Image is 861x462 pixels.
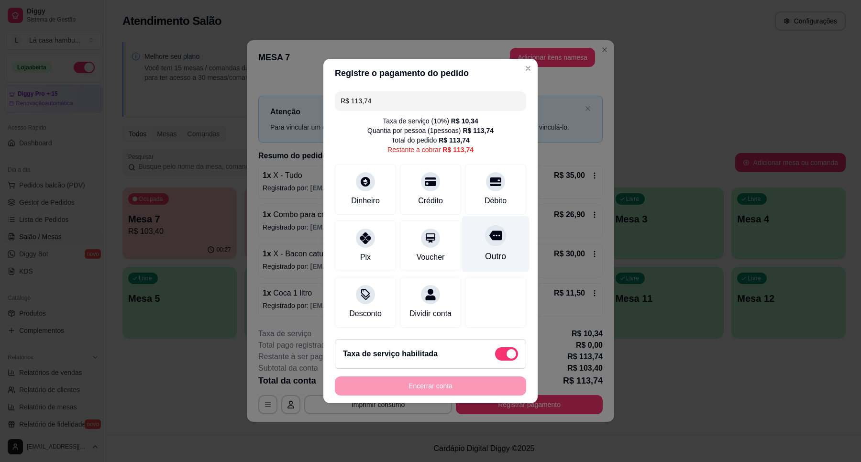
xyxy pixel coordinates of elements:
[451,116,478,126] div: R$ 10,34
[360,252,371,263] div: Pix
[351,195,380,207] div: Dinheiro
[439,135,470,145] div: R$ 113,74
[409,308,452,319] div: Dividir conta
[349,308,382,319] div: Desconto
[442,145,474,154] div: R$ 113,74
[387,145,474,154] div: Restante a cobrar
[367,126,494,135] div: Quantia por pessoa ( 1 pessoas)
[463,126,494,135] div: R$ 113,74
[485,250,506,263] div: Outro
[323,59,538,88] header: Registre o pagamento do pedido
[391,135,470,145] div: Total do pedido
[383,116,478,126] div: Taxa de serviço ( 10 %)
[485,195,507,207] div: Débito
[520,61,536,76] button: Close
[343,348,438,360] h2: Taxa de serviço habilitada
[341,91,520,110] input: Ex.: hambúrguer de cordeiro
[417,252,445,263] div: Voucher
[418,195,443,207] div: Crédito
